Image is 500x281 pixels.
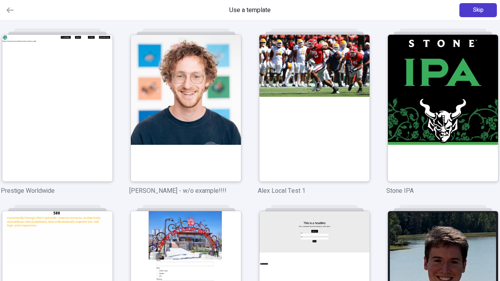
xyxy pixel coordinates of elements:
p: [PERSON_NAME] - w/o example!!!! [129,186,242,196]
button: Skip [459,3,497,17]
span: Use a template [229,5,271,15]
p: Prestige Worldwide [1,186,114,196]
span: Skip [473,6,484,14]
p: Stone IPA [386,186,499,196]
p: Alex Local Test 1 [258,186,371,196]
